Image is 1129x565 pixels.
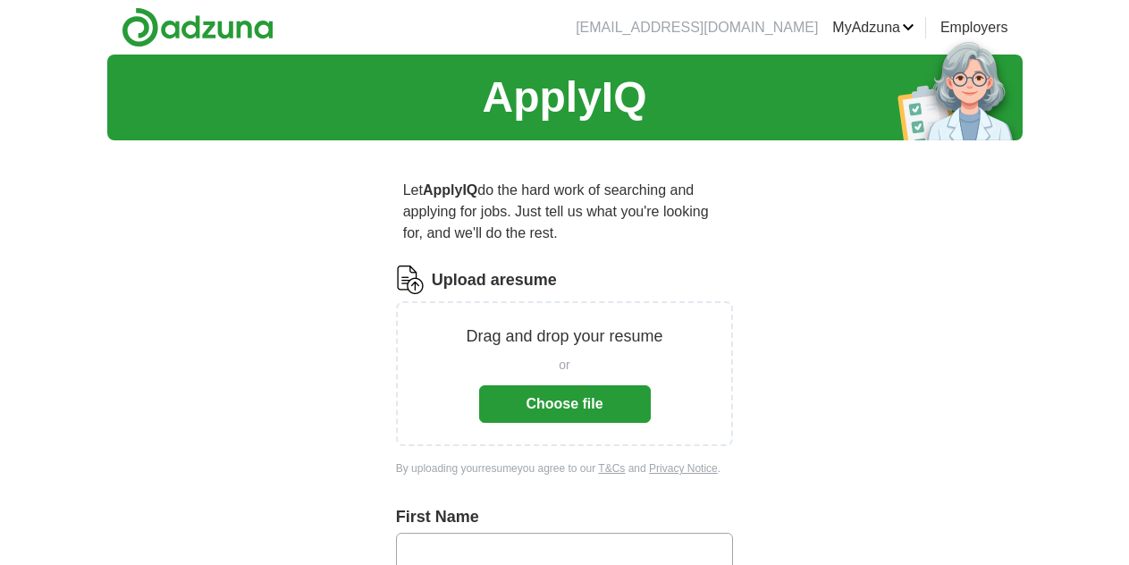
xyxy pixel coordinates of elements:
p: Let do the hard work of searching and applying for jobs. Just tell us what you're looking for, an... [396,173,734,251]
span: or [559,356,569,375]
li: [EMAIL_ADDRESS][DOMAIN_NAME] [576,17,818,38]
p: Drag and drop your resume [466,325,662,349]
img: Adzuna logo [122,7,274,47]
label: First Name [396,505,734,529]
a: Privacy Notice [649,462,718,475]
img: CV Icon [396,266,425,294]
a: MyAdzuna [832,17,914,38]
a: T&Cs [598,462,625,475]
div: By uploading your resume you agree to our and . [396,460,734,476]
label: Upload a resume [432,268,557,292]
strong: ApplyIQ [423,182,477,198]
a: Employers [940,17,1008,38]
h1: ApplyIQ [482,65,646,130]
button: Choose file [479,385,651,423]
